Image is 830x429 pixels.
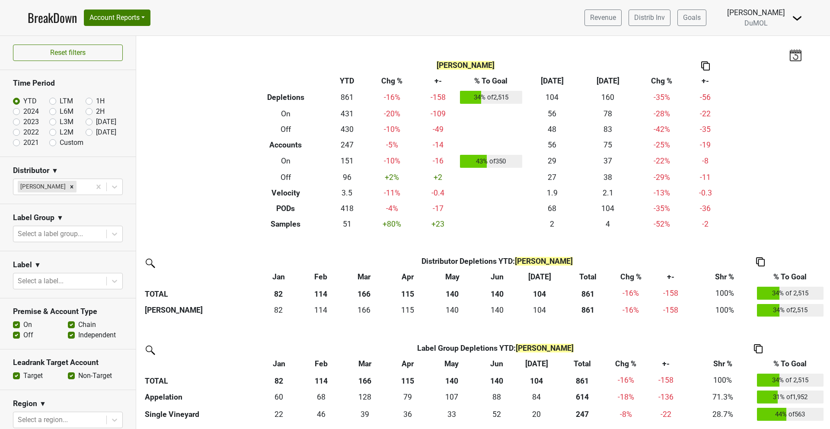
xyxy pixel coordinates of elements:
[13,307,123,316] h3: Premise & Account Type
[524,122,580,137] td: 48
[649,304,693,316] div: -158
[78,320,96,330] label: Chain
[418,106,458,122] td: -109
[243,216,329,232] th: Samples
[243,153,329,170] th: On
[584,10,622,26] a: Revenue
[60,96,73,106] label: LTM
[580,89,636,106] td: 160
[518,389,555,406] td: 84.333
[677,10,706,26] a: Goals
[143,285,258,302] th: TOTAL
[478,391,517,403] div: 88
[580,137,636,153] td: 75
[642,356,690,371] th: +-: activate to sort column ascending
[515,257,573,266] span: [PERSON_NAME]
[524,185,580,201] td: 1.9
[386,269,428,285] th: Apr: activate to sort column ascending
[328,73,366,89] th: YTD
[629,10,670,26] a: Distrib Inv
[387,371,428,389] th: 115
[23,320,32,330] label: On
[258,356,300,371] th: Jan: activate to sort column ascending
[342,356,387,371] th: Mar: activate to sort column ascending
[789,49,802,61] img: last_updated_date
[96,117,116,127] label: [DATE]
[524,89,580,106] td: 104
[476,302,518,319] td: 139.834
[366,122,418,137] td: -10 %
[328,170,366,185] td: 96
[478,409,517,420] div: 52
[366,106,418,122] td: -20 %
[345,409,385,420] div: 39
[615,269,646,285] th: Chg %: activate to sort column ascending
[60,106,73,117] label: L6M
[437,61,495,70] span: [PERSON_NAME]
[243,122,329,137] th: Off
[644,391,689,403] div: -136
[386,302,428,319] td: 114.666
[476,371,518,389] th: 140
[688,122,723,137] td: -35
[23,371,43,381] label: Target
[610,389,642,406] td: -18 %
[389,391,426,403] div: 79
[428,371,476,389] th: 140
[695,285,755,302] td: 100%
[60,117,73,127] label: L3M
[755,356,826,371] th: % To Goal: activate to sort column ascending
[143,302,258,319] th: [PERSON_NAME]
[299,285,342,302] th: 114
[476,389,518,406] td: 88
[301,304,340,316] div: 114
[13,213,54,222] h3: Label Group
[328,106,366,122] td: 431
[701,61,710,70] img: Copy to clipboard
[18,181,67,192] div: [PERSON_NAME]
[476,285,518,302] th: 140
[39,399,46,409] span: ▼
[51,166,58,176] span: ▼
[13,399,37,408] h3: Region
[524,201,580,216] td: 68
[458,73,524,89] th: % To Goal
[96,127,116,138] label: [DATE]
[430,409,473,420] div: 33
[691,356,755,371] th: Shr %: activate to sort column ascending
[695,302,755,319] td: 100%
[555,389,610,406] th: 613.833
[143,343,156,356] img: filter
[688,170,723,185] td: -11
[561,285,615,302] th: 861
[302,391,340,403] div: 68
[658,376,674,384] span: -158
[476,269,518,285] th: Jun: activate to sort column ascending
[518,356,555,371] th: Jul: activate to sort column ascending
[143,269,258,285] th: &nbsp;: activate to sort column ascending
[366,185,418,201] td: -11 %
[243,185,329,201] th: Velocity
[366,153,418,170] td: -10 %
[299,253,695,269] th: Distributor Depletions YTD :
[386,285,428,302] th: 115
[366,216,418,232] td: +80 %
[328,89,366,106] td: 861
[516,344,574,352] span: [PERSON_NAME]
[57,213,64,223] span: ▼
[258,371,300,389] th: 82
[561,269,615,285] th: Total: activate to sort column ascending
[555,371,610,389] th: 861
[580,170,636,185] td: 38
[727,7,785,18] div: [PERSON_NAME]
[695,269,755,285] th: Shr %: activate to sort column ascending
[366,89,418,106] td: -16 %
[635,122,688,137] td: -42 %
[260,391,298,403] div: 60
[67,181,77,192] div: Remove Wilson Daniels
[691,406,755,423] td: 28.7%
[428,406,476,423] td: 33
[13,45,123,61] button: Reset filters
[387,406,428,423] td: 36.166
[610,406,642,423] td: -8 %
